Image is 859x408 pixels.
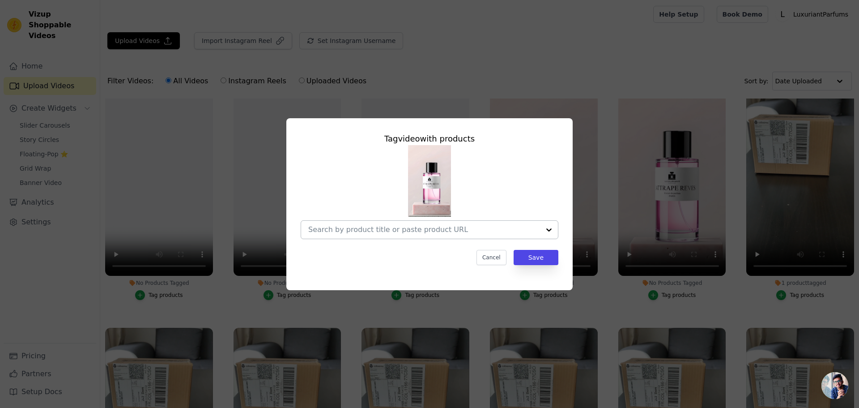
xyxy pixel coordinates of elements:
div: Ouvrir le chat [821,372,848,399]
div: Tag video with products [301,133,558,145]
button: Cancel [476,250,506,265]
img: vizup-images-be86.png [408,145,451,217]
input: Search by product title or paste product URL [308,225,540,234]
button: Save [514,250,558,265]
